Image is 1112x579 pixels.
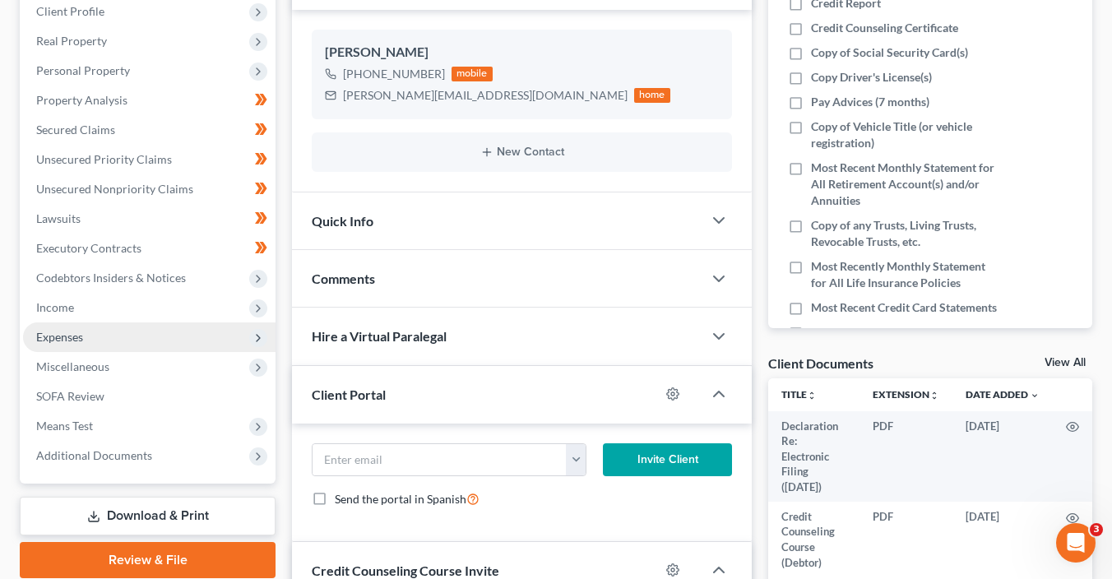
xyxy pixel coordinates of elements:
[811,94,929,110] span: Pay Advices (7 months)
[36,34,107,48] span: Real Property
[36,211,81,225] span: Lawsuits
[312,387,386,402] span: Client Portal
[23,204,276,234] a: Lawsuits
[23,86,276,115] a: Property Analysis
[20,497,276,535] a: Download & Print
[313,444,567,475] input: Enter email
[781,388,817,401] a: Titleunfold_more
[312,213,373,229] span: Quick Info
[343,87,628,104] div: [PERSON_NAME][EMAIL_ADDRESS][DOMAIN_NAME]
[36,63,130,77] span: Personal Property
[36,93,127,107] span: Property Analysis
[452,67,493,81] div: mobile
[811,299,997,316] span: Most Recent Credit Card Statements
[312,563,499,578] span: Credit Counseling Course Invite
[20,542,276,578] a: Review & File
[312,271,375,286] span: Comments
[36,4,104,18] span: Client Profile
[325,146,719,159] button: New Contact
[36,241,141,255] span: Executory Contracts
[634,88,670,103] div: home
[23,115,276,145] a: Secured Claims
[325,43,719,63] div: [PERSON_NAME]
[811,217,997,250] span: Copy of any Trusts, Living Trusts, Revocable Trusts, etc.
[36,359,109,373] span: Miscellaneous
[952,502,1053,577] td: [DATE]
[966,388,1040,401] a: Date Added expand_more
[807,391,817,401] i: unfold_more
[23,234,276,263] a: Executory Contracts
[811,44,968,61] span: Copy of Social Security Card(s)
[873,388,939,401] a: Extensionunfold_more
[36,300,74,314] span: Income
[343,66,445,82] div: [PHONE_NUMBER]
[811,20,958,36] span: Credit Counseling Certificate
[952,411,1053,502] td: [DATE]
[768,502,859,577] td: Credit Counseling Course (Debtor)
[603,443,732,476] button: Invite Client
[312,328,447,344] span: Hire a Virtual Paralegal
[36,448,152,462] span: Additional Documents
[929,391,939,401] i: unfold_more
[36,182,193,196] span: Unsecured Nonpriority Claims
[36,123,115,137] span: Secured Claims
[23,382,276,411] a: SOFA Review
[36,389,104,403] span: SOFA Review
[36,330,83,344] span: Expenses
[335,492,466,506] span: Send the portal in Spanish
[1056,523,1096,563] iframe: Intercom live chat
[768,411,859,502] td: Declaration Re: Electronic Filing ([DATE])
[36,271,186,285] span: Codebtors Insiders & Notices
[811,118,997,151] span: Copy of Vehicle Title (or vehicle registration)
[36,419,93,433] span: Means Test
[811,160,997,209] span: Most Recent Monthly Statement for All Retirement Account(s) and/or Annuities
[811,258,997,291] span: Most Recently Monthly Statement for All Life Insurance Policies
[859,502,952,577] td: PDF
[36,152,172,166] span: Unsecured Priority Claims
[1030,391,1040,401] i: expand_more
[811,69,932,86] span: Copy Driver's License(s)
[1090,523,1103,536] span: 3
[859,411,952,502] td: PDF
[23,145,276,174] a: Unsecured Priority Claims
[768,354,873,372] div: Client Documents
[23,174,276,204] a: Unsecured Nonpriority Claims
[811,324,997,357] span: Bills/Invoices/Statements/Collection Letters/Creditor Correspondence
[1045,357,1086,368] a: View All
